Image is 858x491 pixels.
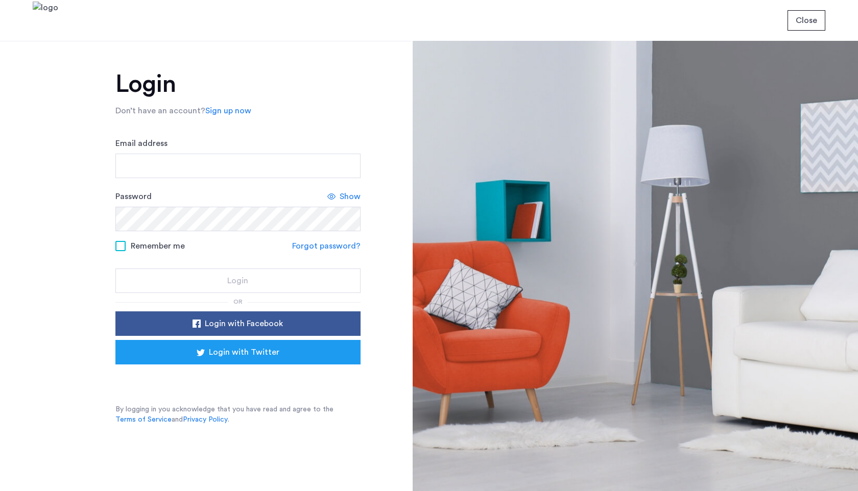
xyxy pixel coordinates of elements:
img: logo [33,2,58,40]
span: Remember me [131,240,185,252]
a: Sign up now [205,105,251,117]
button: button [115,340,361,364]
span: Close [796,14,817,27]
span: Login with Facebook [205,317,283,330]
span: Show [340,190,361,203]
span: Don’t have an account? [115,107,205,115]
button: button [115,268,361,293]
a: Forgot password? [292,240,361,252]
span: Login [227,275,248,287]
label: Password [115,190,152,203]
button: button [115,311,361,336]
label: Email address [115,137,168,150]
span: or [233,299,243,305]
a: Terms of Service [115,414,172,425]
h1: Login [115,72,361,96]
p: By logging in you acknowledge that you have read and agree to the and . [115,404,361,425]
span: Login with Twitter [209,346,279,358]
button: button [788,10,825,31]
a: Privacy Policy [183,414,228,425]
